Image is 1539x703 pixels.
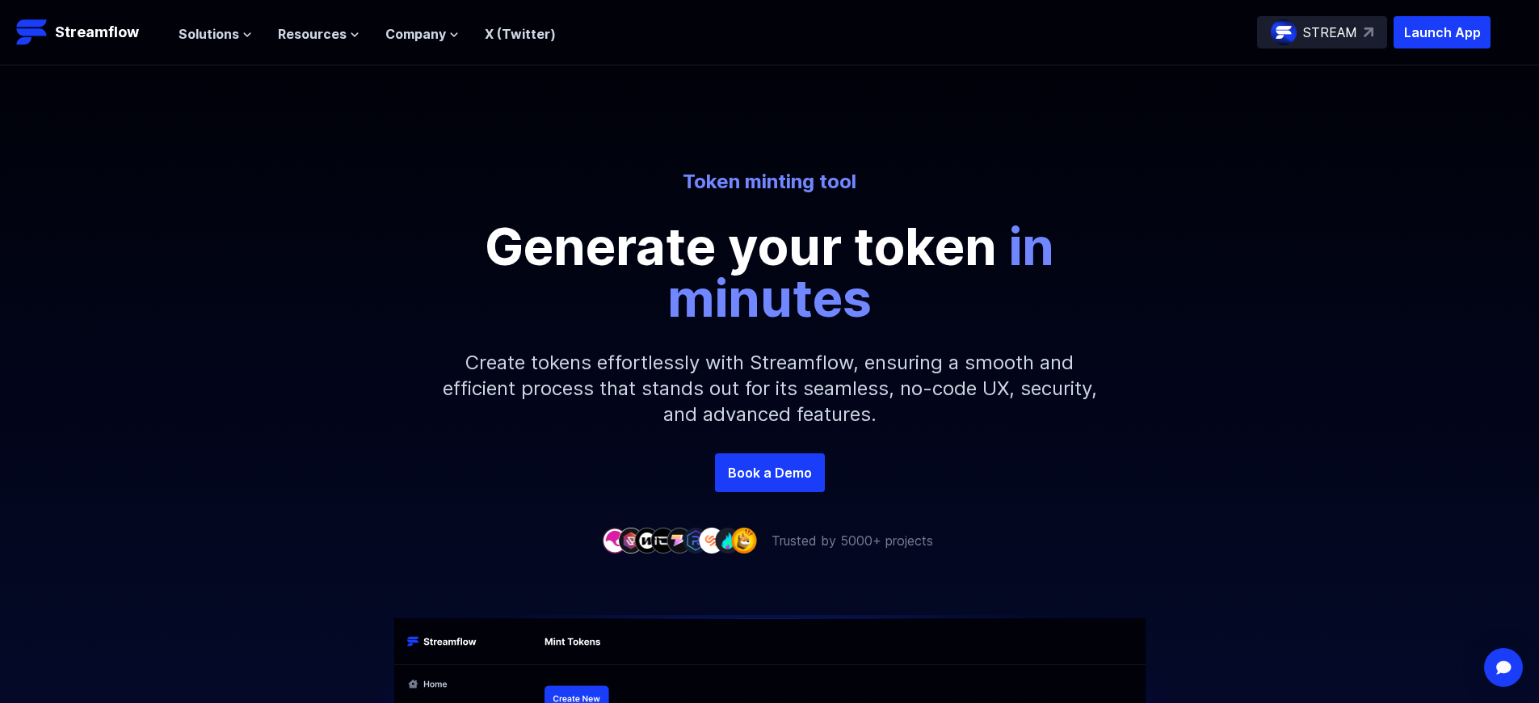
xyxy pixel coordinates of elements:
[322,169,1217,195] p: Token minting tool
[55,21,139,44] p: Streamflow
[731,528,757,553] img: company-9
[385,24,459,44] button: Company
[618,528,644,553] img: company-2
[1257,16,1387,48] a: STREAM
[772,531,933,550] p: Trusted by 5000+ projects
[715,453,825,492] a: Book a Demo
[650,528,676,553] img: company-4
[278,24,347,44] span: Resources
[1303,23,1357,42] p: STREAM
[699,528,725,553] img: company-7
[16,16,162,48] a: Streamflow
[179,24,239,44] span: Solutions
[634,528,660,553] img: company-3
[715,528,741,553] img: company-8
[278,24,360,44] button: Resources
[1364,27,1373,37] img: top-right-arrow.svg
[485,26,556,42] a: X (Twitter)
[1271,19,1297,45] img: streamflow-logo-circle.png
[666,528,692,553] img: company-5
[683,528,709,553] img: company-6
[423,324,1117,453] p: Create tokens effortlessly with Streamflow, ensuring a smooth and efficient process that stands o...
[16,16,48,48] img: Streamflow Logo
[179,24,252,44] button: Solutions
[602,528,628,553] img: company-1
[1394,16,1491,48] button: Launch App
[667,215,1054,329] span: in minutes
[406,221,1133,324] p: Generate your token
[385,24,446,44] span: Company
[1484,648,1523,687] div: Open Intercom Messenger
